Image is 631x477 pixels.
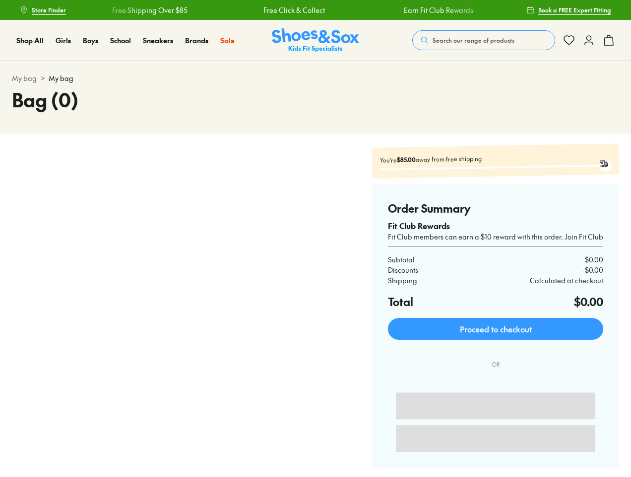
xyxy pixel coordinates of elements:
a: My bag [12,73,37,83]
img: SNS_Logo_Responsive.svg [272,28,359,53]
span: Sneakers [143,35,173,45]
span: Shop All [16,35,44,45]
p: -$0.00 [582,265,603,275]
a: Free Click & Collect [262,5,324,15]
span: Brands [185,35,208,45]
a: Girls [56,35,71,46]
a: Shop All [16,35,44,46]
p: You're away from free shipping [380,152,611,164]
div: OR [484,352,508,377]
a: Earn Fit Club Rewards [402,5,472,15]
p: $0.00 [585,254,603,265]
span: Boys [83,35,98,45]
a: Brands [185,35,208,46]
div: Fit Club Rewards [388,221,603,232]
span: School [110,35,131,45]
span: Store Finder [32,5,66,14]
button: Search our range of products [412,30,555,50]
a: Store Finder [20,1,66,19]
a: Sale [220,35,235,46]
h4: Order Summary [388,200,603,217]
h4: $0.00 [574,294,603,310]
p: Calculated at checkout [530,275,603,286]
a: Boys [83,35,98,46]
a: Proceed to checkout [388,318,603,340]
p: Subtotal [388,254,415,265]
span: Sale [220,35,235,45]
div: Fit Club members can earn a $10 reward with this order. Join Fit Club [388,232,603,242]
p: Discounts [388,265,418,275]
span: My bag [49,73,73,83]
a: Shoes & Sox [272,28,359,53]
b: $85.00 [397,156,416,164]
a: School [110,35,131,46]
a: Sneakers [143,35,173,46]
a: Book a FREE Expert Fitting [526,1,611,19]
span: Book a FREE Expert Fitting [538,5,611,14]
span: Search our range of products [433,36,514,45]
p: Shipping [388,275,417,286]
a: Free Shipping Over $85 [111,5,187,15]
span: Girls [56,35,71,45]
h1: Bag (0) [12,83,619,114]
div: > [12,73,619,83]
h4: Total [388,294,413,310]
